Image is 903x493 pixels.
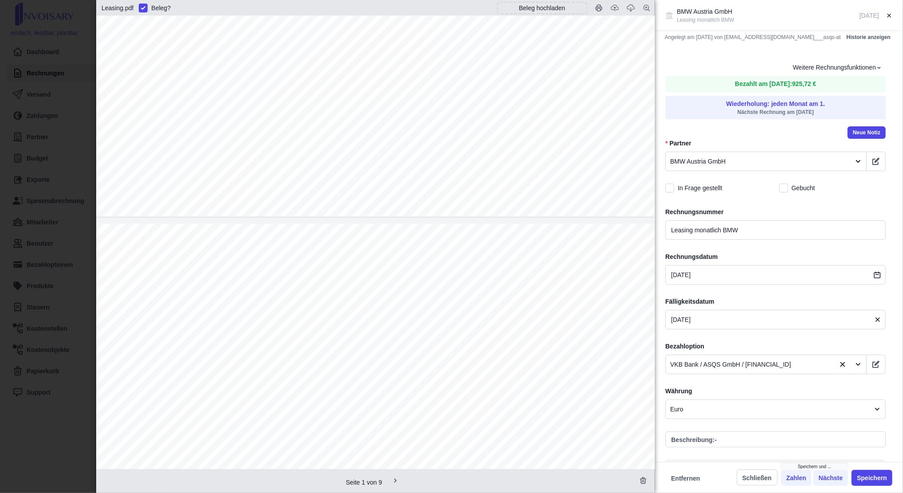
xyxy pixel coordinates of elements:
div: ER-2906 [860,11,879,20]
input: Gebucht [779,184,788,192]
div: Beleg hochladen [497,2,587,14]
span: Gebucht [792,184,815,193]
input: Beleg? [139,4,148,12]
button: Entfernen [665,470,706,486]
button: Historie anzeigen [841,31,896,43]
button: Beschreibung:- [665,431,886,447]
span: Beleg ? [151,4,171,13]
span: Seite 1 von 9 [346,479,382,486]
button: Bezahlt am [DATE]:925,72 € [665,76,886,92]
div: Leasing.pdf [102,4,133,13]
label: Fälligkeitsdatum [665,297,886,306]
button: Zahlen [781,470,812,486]
input: In Frage gestellt [665,184,674,192]
label: Bezahloption [665,342,886,351]
label: Partner [665,139,886,148]
span: In Frage gestellt [678,184,722,193]
button: Nächste [813,470,848,486]
label: Rechnungsdatum [665,252,886,262]
span: Weitere Rechnungsfunktionen [793,63,882,72]
div: Leasing monatlich BMW [677,16,734,23]
label: Währung [665,387,886,396]
span: 542fd869-a704-426f-a1e0-77362b460a56 [665,34,840,41]
div: BMW Austria GmbH [677,7,734,23]
button: Schließen [737,470,778,485]
button: Beleg löschen [635,473,651,489]
label: Rechnungsnummer [665,207,886,217]
div: Nächste Rechnung am [DATE] [680,109,872,116]
button: Speichern [852,470,892,486]
button: Neue Notiz [848,126,886,139]
button: Wiederholung: jeden Monat am 1.Nächste Rechnung am [DATE] [665,96,886,119]
div: Speichern und ... [781,463,848,470]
